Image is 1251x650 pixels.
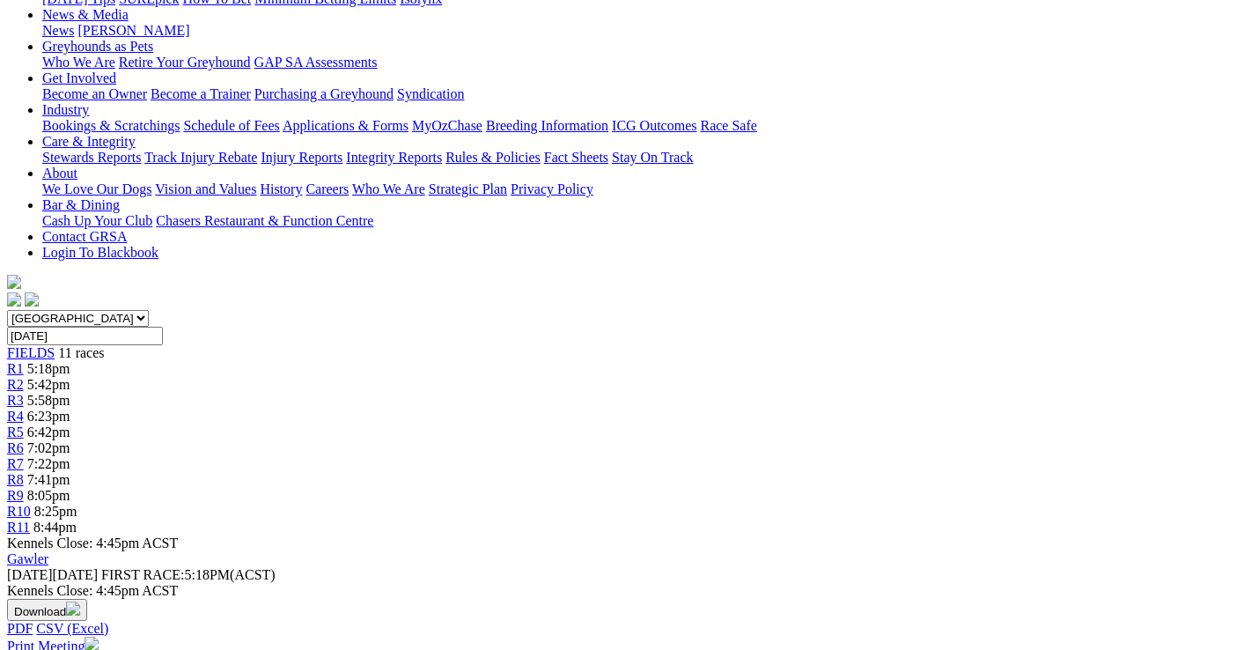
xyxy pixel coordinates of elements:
[612,150,693,165] a: Stay On Track
[42,118,180,133] a: Bookings & Scratchings
[66,602,80,616] img: download.svg
[36,621,108,636] a: CSV (Excel)
[7,292,21,307] img: facebook.svg
[42,86,1244,102] div: Get Involved
[305,181,349,196] a: Careers
[25,292,39,307] img: twitter.svg
[42,102,89,117] a: Industry
[7,456,24,471] a: R7
[58,345,104,360] span: 11 races
[7,567,53,582] span: [DATE]
[42,181,1244,197] div: About
[77,23,189,38] a: [PERSON_NAME]
[151,86,251,101] a: Become a Trainer
[156,213,373,228] a: Chasers Restaurant & Function Centre
[544,150,608,165] a: Fact Sheets
[27,472,70,487] span: 7:41pm
[7,504,31,519] a: R10
[42,23,74,38] a: News
[101,567,184,582] span: FIRST RACE:
[42,70,116,85] a: Get Involved
[42,150,141,165] a: Stewards Reports
[42,55,115,70] a: Who We Are
[7,425,24,439] a: R5
[7,621,1244,637] div: Download
[101,567,276,582] span: 5:18PM(ACST)
[42,150,1244,166] div: Care & Integrity
[7,275,21,289] img: logo-grsa-white.png
[27,488,70,503] span: 8:05pm
[254,55,378,70] a: GAP SA Assessments
[27,409,70,424] span: 6:23pm
[7,488,24,503] a: R9
[511,181,593,196] a: Privacy Policy
[155,181,256,196] a: Vision and Values
[7,599,87,621] button: Download
[7,361,24,376] a: R1
[42,134,136,149] a: Care & Integrity
[27,377,70,392] span: 5:42pm
[7,327,163,345] input: Select date
[42,213,152,228] a: Cash Up Your Club
[42,7,129,22] a: News & Media
[7,440,24,455] a: R6
[144,150,257,165] a: Track Injury Rebate
[7,551,48,566] a: Gawler
[700,118,756,133] a: Race Safe
[7,536,178,550] span: Kennels Close: 4:45pm ACST
[42,229,127,244] a: Contact GRSA
[346,150,442,165] a: Integrity Reports
[42,197,120,212] a: Bar & Dining
[27,440,70,455] span: 7:02pm
[7,472,24,487] a: R8
[445,150,541,165] a: Rules & Policies
[42,39,153,54] a: Greyhounds as Pets
[27,393,70,408] span: 5:58pm
[42,213,1244,229] div: Bar & Dining
[42,166,77,181] a: About
[7,621,33,636] a: PDF
[7,567,98,582] span: [DATE]
[42,118,1244,134] div: Industry
[486,118,608,133] a: Breeding Information
[7,345,55,360] a: FIELDS
[42,86,147,101] a: Become an Owner
[27,456,70,471] span: 7:22pm
[7,409,24,424] a: R4
[412,118,482,133] a: MyOzChase
[183,118,279,133] a: Schedule of Fees
[7,520,30,535] a: R11
[254,86,394,101] a: Purchasing a Greyhound
[397,86,464,101] a: Syndication
[42,181,151,196] a: We Love Our Dogs
[429,181,507,196] a: Strategic Plan
[42,245,158,260] a: Login To Blackbook
[27,425,70,439] span: 6:42pm
[42,23,1244,39] div: News & Media
[34,504,77,519] span: 8:25pm
[7,393,24,408] a: R3
[27,361,70,376] span: 5:18pm
[119,55,251,70] a: Retire Your Greyhound
[352,181,425,196] a: Who We Are
[42,55,1244,70] div: Greyhounds as Pets
[7,583,1244,599] div: Kennels Close: 4:45pm ACST
[260,181,302,196] a: History
[612,118,696,133] a: ICG Outcomes
[7,377,24,392] a: R2
[33,520,77,535] span: 8:44pm
[283,118,408,133] a: Applications & Forms
[261,150,342,165] a: Injury Reports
